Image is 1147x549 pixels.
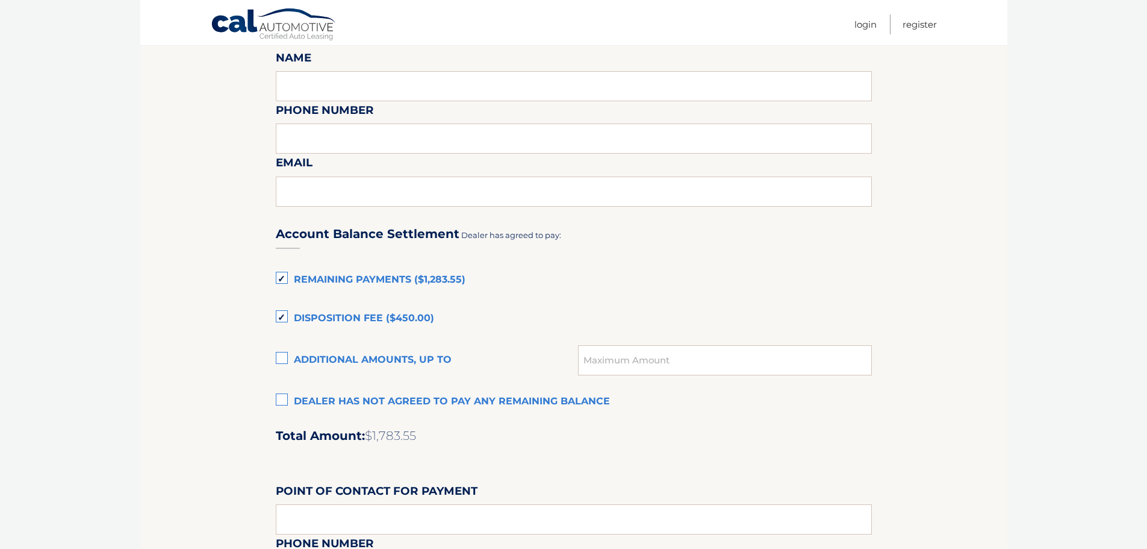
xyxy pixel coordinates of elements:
h3: Account Balance Settlement [276,227,459,242]
input: Maximum Amount [578,345,871,375]
label: Remaining Payments ($1,283.55) [276,268,872,292]
label: Phone Number [276,101,374,124]
label: Additional amounts, up to [276,348,579,372]
a: Cal Automotive [211,8,337,43]
label: Name [276,49,311,71]
span: Dealer has agreed to pay: [461,230,561,240]
label: Dealer has not agreed to pay any remaining balance [276,390,872,414]
label: Point of Contact for Payment [276,482,477,504]
span: $1,783.55 [365,428,416,443]
label: Email [276,154,312,176]
h2: Total Amount: [276,428,872,444]
label: Disposition Fee ($450.00) [276,307,872,331]
a: Register [903,14,937,34]
a: Login [854,14,877,34]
